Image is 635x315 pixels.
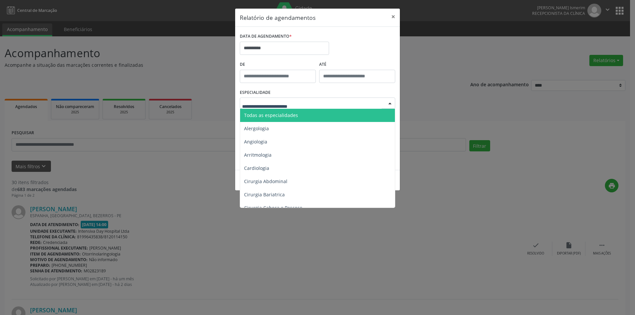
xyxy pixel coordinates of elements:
[240,31,292,42] label: DATA DE AGENDAMENTO
[244,125,269,132] span: Alergologia
[244,152,272,158] span: Arritmologia
[244,191,285,198] span: Cirurgia Bariatrica
[240,88,271,98] label: ESPECIALIDADE
[244,205,302,211] span: Cirurgia Cabeça e Pescoço
[240,13,316,22] h5: Relatório de agendamentos
[244,178,287,184] span: Cirurgia Abdominal
[244,112,298,118] span: Todas as especialidades
[240,59,316,70] label: De
[387,9,400,25] button: Close
[244,165,269,171] span: Cardiologia
[319,59,395,70] label: ATÉ
[244,138,267,145] span: Angiologia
